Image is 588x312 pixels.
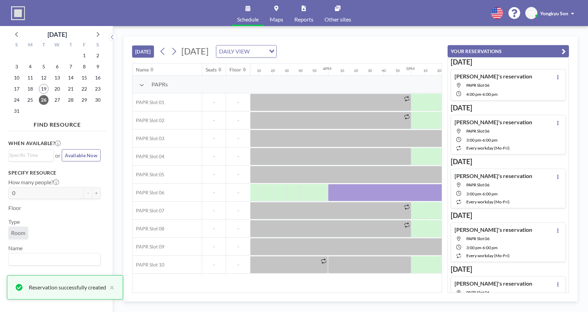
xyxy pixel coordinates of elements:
div: 30 [285,68,289,73]
span: PAPR Slot 06 [132,189,164,196]
span: Saturday, August 9, 2025 [93,62,103,71]
span: Thursday, August 14, 2025 [66,73,76,83]
span: PAPR Slot 06 [466,128,490,134]
span: Available Now [65,152,97,158]
span: Sunday, August 3, 2025 [12,62,21,71]
span: Friday, August 1, 2025 [79,51,89,60]
span: 3:00 PM [466,245,481,250]
span: - [226,208,250,214]
div: S [91,41,104,50]
span: Friday, August 29, 2025 [79,95,89,105]
span: - [202,171,226,178]
h3: Specify resource [8,170,101,176]
span: PAPR Slot 01 [132,99,164,106]
button: close [106,283,114,292]
span: Saturday, August 2, 2025 [93,51,103,60]
span: - [226,262,250,268]
span: Other sites [325,17,351,22]
label: Floor [8,204,21,211]
span: - [481,245,483,250]
span: - [202,226,226,232]
span: - [202,135,226,142]
span: - [202,189,226,196]
span: Maps [270,17,283,22]
span: DAILY VIEW [218,47,251,56]
div: T [64,41,77,50]
div: W [51,41,64,50]
span: every workday (Mo-Fri) [466,199,510,204]
h4: [PERSON_NAME]'s reservation [455,73,532,80]
span: [DATE] [181,46,209,56]
div: Search for option [216,45,276,57]
span: Wednesday, August 6, 2025 [52,62,62,71]
span: Monday, August 25, 2025 [25,95,35,105]
div: S [10,41,24,50]
span: - [202,153,226,160]
div: 40 [299,68,303,73]
span: Saturday, August 16, 2025 [93,73,103,83]
input: Search for option [9,151,50,159]
span: Monday, August 11, 2025 [25,73,35,83]
div: 5PM [406,66,415,71]
span: PAPRs [152,81,168,88]
span: Wednesday, August 20, 2025 [52,84,62,94]
span: - [226,117,250,124]
span: Friday, August 15, 2025 [79,73,89,83]
span: - [481,137,483,143]
span: - [226,226,250,232]
input: Search for option [252,47,265,56]
span: Room [11,229,25,236]
h3: [DATE] [451,265,566,273]
span: - [226,171,250,178]
span: Reports [294,17,313,22]
span: 6:00 PM [483,191,498,196]
span: PAPR Slot 05 [132,171,164,178]
span: - [202,244,226,250]
div: 50 [312,68,317,73]
span: - [481,191,483,196]
span: Thursday, August 21, 2025 [66,84,76,94]
span: YS [528,10,534,16]
div: 10 [423,68,427,73]
div: Floor [230,67,241,73]
div: [DATE] [47,29,67,39]
span: Schedule [237,17,259,22]
span: Sunday, August 24, 2025 [12,95,21,105]
span: - [226,189,250,196]
span: - [202,208,226,214]
span: Monday, August 18, 2025 [25,84,35,94]
span: PAPR Slot 06 [466,182,490,187]
h4: [PERSON_NAME]'s reservation [455,226,532,233]
h3: [DATE] [451,157,566,166]
span: - [226,99,250,106]
span: Friday, August 22, 2025 [79,84,89,94]
span: 6:00 PM [483,92,498,97]
div: 10 [340,68,344,73]
div: 20 [271,68,275,73]
span: 6:00 PM [483,245,498,250]
span: Wednesday, August 27, 2025 [52,95,62,105]
span: - [226,135,250,142]
span: every workday (Mo-Fri) [466,253,510,258]
button: + [92,187,101,199]
img: organization-logo [11,6,25,20]
h4: [PERSON_NAME]'s reservation [455,119,532,126]
span: 3:00 PM [466,137,481,143]
span: Saturday, August 23, 2025 [93,84,103,94]
span: Tuesday, August 5, 2025 [39,62,49,71]
div: Search for option [9,150,53,160]
span: - [202,99,226,106]
span: Sunday, August 31, 2025 [12,106,21,116]
span: PAPR Slot 06 [466,290,490,295]
span: Thursday, August 7, 2025 [66,62,76,71]
span: Monday, August 4, 2025 [25,62,35,71]
div: 30 [368,68,372,73]
h3: [DATE] [451,211,566,220]
span: - [202,262,226,268]
span: 4:00 PM [466,92,481,97]
span: Friday, August 8, 2025 [79,62,89,71]
label: How many people? [8,179,59,186]
button: YOUR RESERVATIONS [448,45,569,57]
div: 4PM [323,66,331,71]
span: - [481,92,483,97]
